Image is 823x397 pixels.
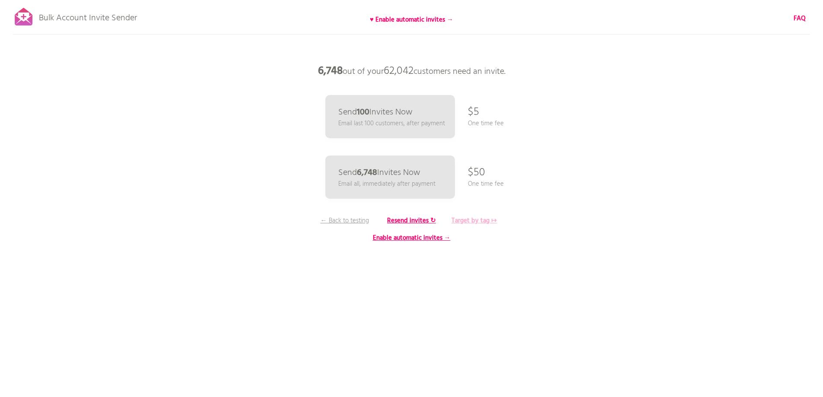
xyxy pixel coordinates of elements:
p: ← Back to testing [312,216,377,225]
p: $50 [468,160,485,186]
b: 6,748 [357,166,377,180]
a: FAQ [794,14,806,23]
b: Enable automatic invites → [373,233,451,243]
p: One time fee [468,179,504,189]
p: One time fee [468,119,504,128]
a: Send100Invites Now Email last 100 customers, after payment [325,95,455,138]
b: 6,748 [318,63,343,80]
p: Send Invites Now [338,108,413,117]
b: FAQ [794,13,806,24]
p: Email all, immediately after payment [338,179,435,189]
b: ♥ Enable automatic invites → [370,15,453,25]
p: Send Invites Now [338,168,420,177]
a: Send6,748Invites Now Email all, immediately after payment [325,156,455,199]
b: 100 [357,105,369,119]
p: Email last 100 customers, after payment [338,119,445,128]
b: Target by tag ↦ [451,216,497,226]
span: 62,042 [384,63,413,80]
b: Resend invites ↻ [387,216,436,226]
p: Bulk Account Invite Sender [39,5,137,27]
p: out of your customers need an invite. [282,58,541,84]
p: $5 [468,99,479,125]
